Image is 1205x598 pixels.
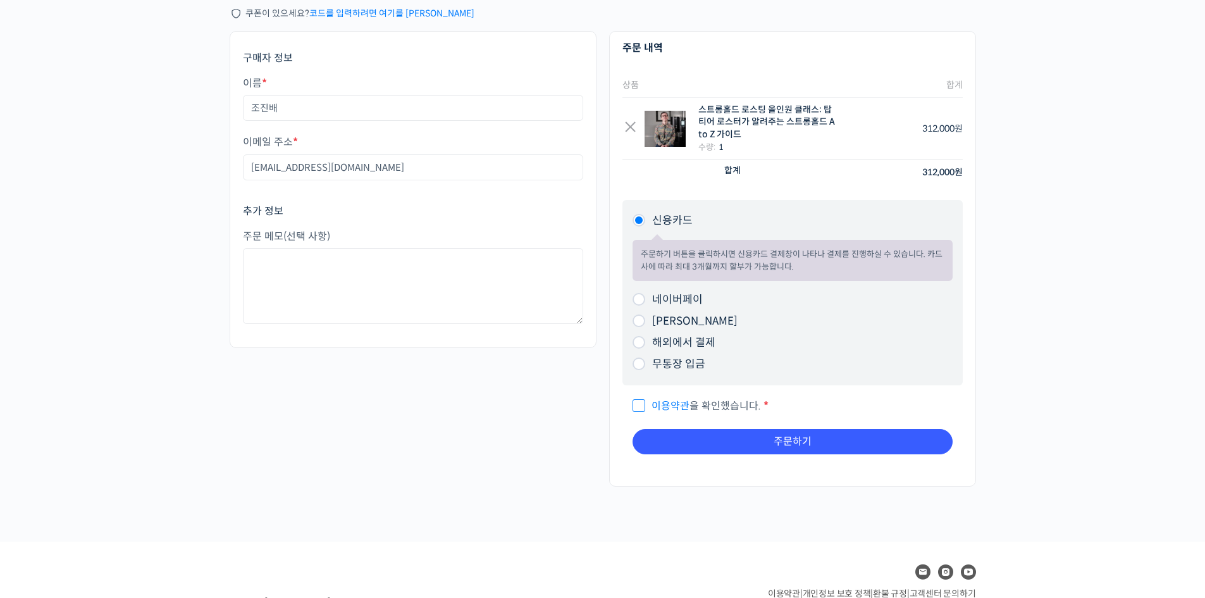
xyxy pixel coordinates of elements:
span: 원 [955,166,963,178]
a: 대화 [83,401,163,433]
input: username@domain.com [243,154,583,180]
span: (선택 사항) [283,230,330,243]
abbr: 필수 [262,77,267,90]
th: 합계 [622,160,844,185]
bdi: 312,000 [922,123,963,134]
button: 주문하기 [633,429,953,454]
abbr: 필수 [293,135,298,149]
h3: 추가 정보 [243,204,583,218]
label: 이름 [243,78,583,89]
label: [PERSON_NAME] [652,315,738,328]
abbr: 필수 [763,399,769,413]
p: 주문하기 버튼을 클릭하시면 신용카드 결제창이 나타나 결제를 진행하실 수 있습니다. 카드사에 따라 최대 3개월까지 할부가 가능합니다. [641,248,944,273]
h3: 구매자 정보 [243,51,583,65]
div: 스트롱홀드 로스팅 올인원 클래스: 탑티어 로스터가 알려주는 스트롱홀드 A to Z 가이드 [698,104,836,141]
a: 홈 [4,401,83,433]
th: 합계 [843,73,962,98]
span: 원 [955,123,963,134]
a: Remove this item [622,121,638,137]
a: 이용약관 [652,399,689,413]
div: 쿠폰이 있으세요? [230,5,976,22]
th: 상품 [622,73,844,98]
label: 해외에서 결제 [652,336,715,349]
strong: 1 [719,142,724,153]
span: 홈 [40,420,47,430]
label: 주문 메모 [243,231,583,242]
span: 대화 [116,421,131,431]
h3: 주문 내역 [622,41,963,55]
label: 신용카드 [652,214,693,227]
label: 무통장 입금 [652,358,705,371]
a: 설정 [163,401,243,433]
bdi: 312,000 [922,166,963,178]
label: 이메일 주소 [243,137,583,148]
a: 코드를 입력하려면 여기를 [PERSON_NAME] [309,8,474,19]
label: 네이버페이 [652,293,703,306]
span: 을 확인했습니다. [633,399,761,413]
span: 설정 [195,420,211,430]
div: 수량: [698,140,836,154]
